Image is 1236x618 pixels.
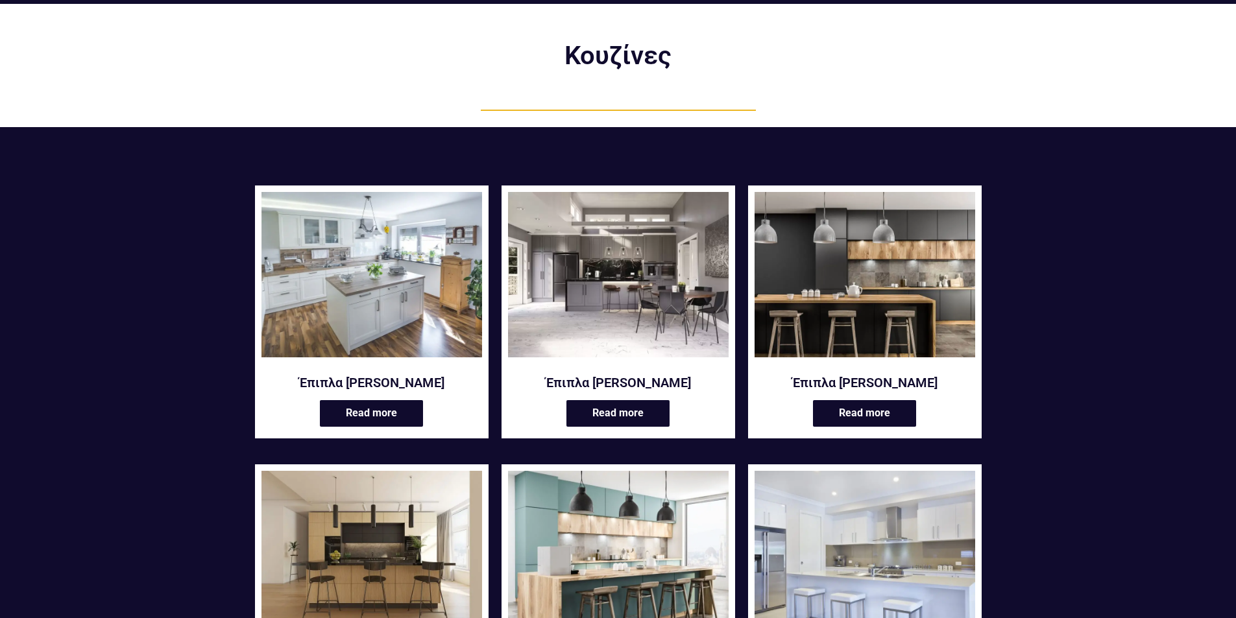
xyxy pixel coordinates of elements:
h2: Κουζίνες [463,43,774,69]
a: Έπιπλα [PERSON_NAME] [755,374,975,391]
a: Read more about “Έπιπλα κουζίνας Anakena” [813,400,916,427]
a: Έπιπλα κουζίνας Agonda [261,192,482,366]
a: Read more about “Έπιπλα κουζίνας Alboran” [566,400,670,427]
a: Έπιπλα [PERSON_NAME] [261,374,482,391]
a: Read more about “Έπιπλα κουζίνας Agonda” [320,400,423,427]
a: Έπιπλα [PERSON_NAME] [508,374,729,391]
img: Agonda κουζίνα [261,192,482,357]
a: Anakena κουζίνα [755,192,975,366]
